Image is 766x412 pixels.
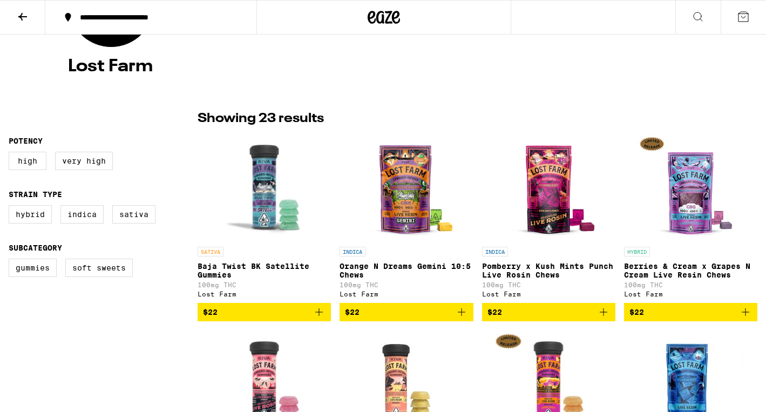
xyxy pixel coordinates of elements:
[494,133,602,241] img: Lost Farm - Pomberry x Kush Mints Punch Live Rosin Chews
[68,58,699,75] h4: Lost Farm
[624,247,650,256] p: HYBRID
[198,133,331,303] a: Open page for Baja Twist BK Satellite Gummies from Lost Farm
[340,281,473,288] p: 100mg THC
[9,152,46,170] label: High
[9,190,62,199] legend: Strain Type
[624,291,757,298] div: Lost Farm
[9,244,62,252] legend: Subcategory
[65,259,133,277] label: Soft Sweets
[198,281,331,288] p: 100mg THC
[55,152,113,170] label: Very High
[198,262,331,279] p: Baja Twist BK Satellite Gummies
[482,262,615,279] p: Pomberry x Kush Mints Punch Live Rosin Chews
[9,205,52,224] label: Hybrid
[345,308,360,316] span: $22
[624,262,757,279] p: Berries & Cream x Grapes N Cream Live Resin Chews
[207,133,322,241] img: Lost Farm - Baja Twist BK Satellite Gummies
[6,8,78,16] span: Hi. Need any help?
[340,247,365,256] p: INDICA
[482,133,615,303] a: Open page for Pomberry x Kush Mints Punch Live Rosin Chews from Lost Farm
[203,308,218,316] span: $22
[340,262,473,279] p: Orange N Dreams Gemini 10:5 Chews
[198,247,223,256] p: SATIVA
[487,308,502,316] span: $22
[198,303,331,321] button: Add to bag
[624,281,757,288] p: 100mg THC
[340,303,473,321] button: Add to bag
[636,133,744,241] img: Lost Farm - Berries & Cream x Grapes N Cream Live Resin Chews
[482,291,615,298] div: Lost Farm
[624,133,757,303] a: Open page for Berries & Cream x Grapes N Cream Live Resin Chews from Lost Farm
[624,303,757,321] button: Add to bag
[482,303,615,321] button: Add to bag
[629,308,644,316] span: $22
[198,110,324,128] p: Showing 23 results
[482,247,508,256] p: INDICA
[198,291,331,298] div: Lost Farm
[9,137,43,145] legend: Potency
[60,205,104,224] label: Indica
[340,133,473,303] a: Open page for Orange N Dreams Gemini 10:5 Chews from Lost Farm
[482,281,615,288] p: 100mg THC
[353,133,460,241] img: Lost Farm - Orange N Dreams Gemini 10:5 Chews
[9,259,57,277] label: Gummies
[340,291,473,298] div: Lost Farm
[112,205,155,224] label: Sativa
